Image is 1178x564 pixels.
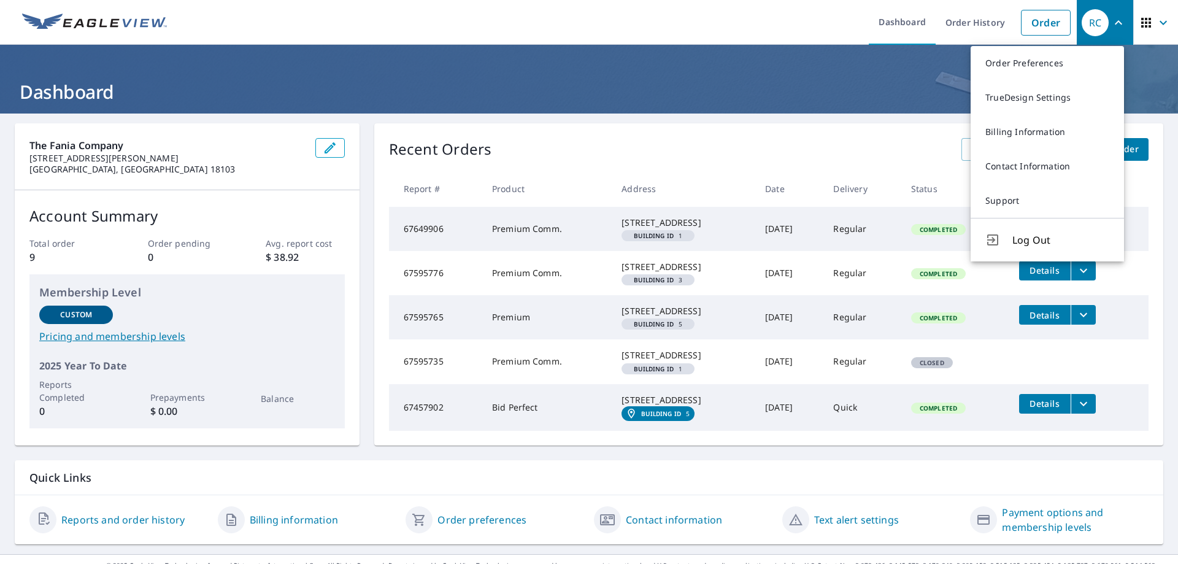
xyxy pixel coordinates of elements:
td: Premium [482,295,612,339]
a: TrueDesign Settings [971,80,1124,115]
td: Regular [823,295,901,339]
img: EV Logo [22,14,167,32]
p: Balance [261,392,334,405]
p: Membership Level [39,284,335,301]
a: Contact information [626,512,722,527]
p: [STREET_ADDRESS][PERSON_NAME] [29,153,306,164]
div: [STREET_ADDRESS] [622,349,745,361]
p: 0 [39,404,113,419]
p: Custom [60,309,92,320]
span: Closed [912,358,952,367]
th: Delivery [823,171,901,207]
th: Product [482,171,612,207]
th: Address [612,171,755,207]
p: $ 38.92 [266,250,344,265]
button: filesDropdownBtn-67457902 [1071,394,1096,414]
a: View All Orders [961,138,1049,161]
span: 1 [626,366,690,372]
p: Prepayments [150,391,224,404]
a: Support [971,183,1124,218]
a: Billing Information [971,115,1124,149]
span: Completed [912,225,964,234]
span: Completed [912,269,964,278]
span: Completed [912,404,964,412]
a: Contact Information [971,149,1124,183]
td: Regular [823,207,901,251]
span: 3 [626,277,690,283]
a: Building ID5 [622,406,695,421]
td: [DATE] [755,295,823,339]
td: Premium Comm. [482,251,612,295]
button: detailsBtn-67595776 [1019,261,1071,280]
a: Payment options and membership levels [1002,505,1149,535]
p: Avg. report cost [266,237,344,250]
button: Log Out [971,218,1124,261]
button: filesDropdownBtn-67595765 [1071,305,1096,325]
td: 67595735 [389,339,482,384]
th: Date [755,171,823,207]
span: Details [1026,398,1063,409]
a: Order preferences [437,512,526,527]
div: [STREET_ADDRESS] [622,261,745,273]
span: Log Out [1012,233,1109,247]
p: Account Summary [29,205,345,227]
em: Building ID [634,366,674,372]
td: [DATE] [755,384,823,431]
p: Total order [29,237,108,250]
td: Regular [823,339,901,384]
em: Building ID [634,321,674,327]
span: Details [1026,265,1063,276]
p: Quick Links [29,470,1149,485]
p: Order pending [148,237,226,250]
td: [DATE] [755,251,823,295]
em: Building ID [641,410,681,417]
a: Billing information [250,512,338,527]
p: [GEOGRAPHIC_DATA], [GEOGRAPHIC_DATA] 18103 [29,164,306,175]
div: RC [1082,9,1109,36]
p: The Fania Company [29,138,306,153]
p: 2025 Year To Date [39,358,335,373]
span: Completed [912,314,964,322]
td: Regular [823,251,901,295]
td: 67457902 [389,384,482,431]
th: Report # [389,171,482,207]
p: 0 [148,250,226,265]
div: [STREET_ADDRESS] [622,305,745,317]
button: detailsBtn-67457902 [1019,394,1071,414]
div: [STREET_ADDRESS] [622,394,745,406]
em: Building ID [634,277,674,283]
div: [STREET_ADDRESS] [622,217,745,229]
h1: Dashboard [15,79,1163,104]
td: 67595776 [389,251,482,295]
em: Building ID [634,233,674,239]
span: 1 [626,233,690,239]
td: [DATE] [755,207,823,251]
td: Premium Comm. [482,339,612,384]
td: 67595765 [389,295,482,339]
p: 9 [29,250,108,265]
button: detailsBtn-67595765 [1019,305,1071,325]
p: Reports Completed [39,378,113,404]
button: filesDropdownBtn-67595776 [1071,261,1096,280]
a: Pricing and membership levels [39,329,335,344]
td: 67649906 [389,207,482,251]
span: 5 [626,321,690,327]
th: Status [901,171,1009,207]
td: Premium Comm. [482,207,612,251]
p: Recent Orders [389,138,492,161]
p: $ 0.00 [150,404,224,419]
td: [DATE] [755,339,823,384]
a: Order [1021,10,1071,36]
a: Text alert settings [814,512,899,527]
td: Bid Perfect [482,384,612,431]
td: Quick [823,384,901,431]
span: Details [1026,309,1063,321]
a: Reports and order history [61,512,185,527]
a: Order Preferences [971,46,1124,80]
